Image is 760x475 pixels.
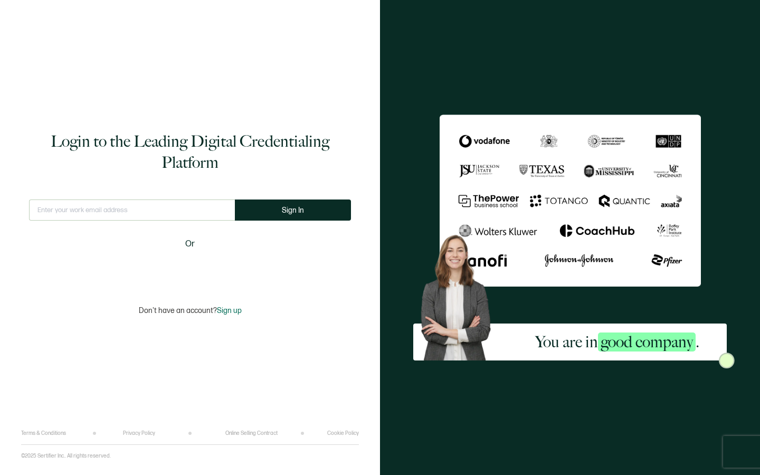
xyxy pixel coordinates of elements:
[217,306,242,315] span: Sign up
[21,430,66,436] a: Terms & Conditions
[719,353,735,368] img: Sertifier Login
[123,430,155,436] a: Privacy Policy
[139,306,242,315] p: Don't have an account?
[535,331,699,353] h2: You are in .
[598,332,696,351] span: good company
[327,430,359,436] a: Cookie Policy
[29,199,235,221] input: Enter your work email address
[235,199,351,221] button: Sign In
[225,430,278,436] a: Online Selling Contract
[282,206,304,214] span: Sign In
[21,453,111,459] p: ©2025 Sertifier Inc.. All rights reserved.
[413,229,507,360] img: Sertifier Login - You are in <span class="strong-h">good company</span>. Hero
[124,258,256,281] iframe: Sign in with Google Button
[440,115,701,287] img: Sertifier Login - You are in <span class="strong-h">good company</span>.
[185,237,195,251] span: Or
[29,131,351,173] h1: Login to the Leading Digital Credentialing Platform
